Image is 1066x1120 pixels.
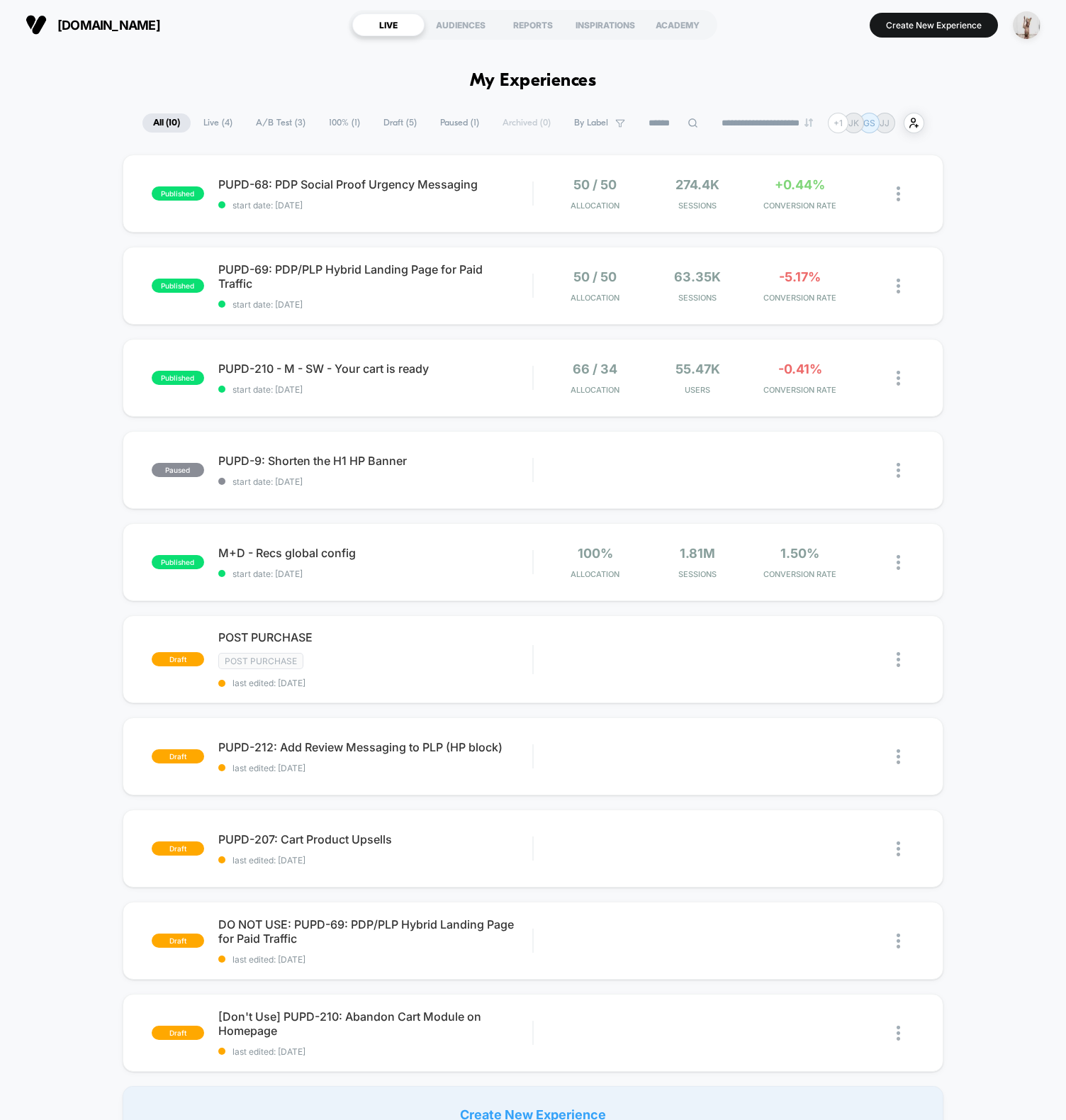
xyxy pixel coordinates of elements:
div: LIVE [352,13,425,36]
span: published [152,371,204,385]
span: draft [152,841,204,856]
img: close [897,371,900,386]
span: Allocation [571,201,619,211]
span: -5.17% [779,269,821,284]
span: 274.4k [675,177,719,192]
span: 1.81M [680,546,715,561]
div: INSPIRATIONS [569,13,641,36]
span: 55.47k [675,362,720,376]
span: Allocation [571,293,619,303]
span: DO NOT USE: PUPD-69: PDP/PLP Hybrid Landing Page for Paid Traffic [218,917,532,946]
span: draft [152,652,204,666]
span: start date: [DATE] [218,569,532,579]
span: 50 / 50 [573,177,617,192]
img: ppic [1013,11,1040,39]
span: start date: [DATE] [218,384,532,395]
span: PUPD-207: Cart Product Upsells [218,832,532,846]
span: CONVERSION RATE [752,569,847,579]
span: CONVERSION RATE [752,293,847,303]
span: CONVERSION RATE [752,201,847,211]
span: 50 / 50 [573,269,617,284]
p: JJ [880,118,890,128]
span: [DOMAIN_NAME] [57,18,160,33]
img: close [897,934,900,948]
span: last edited: [DATE] [218,855,532,866]
span: A/B Test ( 3 ) [245,113,316,133]
span: PUPD-212: Add Review Messaging to PLP (HP block) [218,740,532,754]
img: Visually logo [26,14,47,35]
span: Allocation [571,385,619,395]
img: close [897,279,900,293]
span: -0.41% [778,362,822,376]
span: draft [152,749,204,763]
img: close [897,841,900,856]
span: last edited: [DATE] [218,954,532,965]
span: PUPD-69: PDP/PLP Hybrid Landing Page for Paid Traffic [218,262,532,291]
span: last edited: [DATE] [218,763,532,773]
span: draft [152,934,204,948]
div: ACADEMY [641,13,714,36]
span: Sessions [650,569,745,579]
span: CONVERSION RATE [752,385,847,395]
span: PUPD-210 - M - SW - Your cart is ready [218,362,532,376]
span: published [152,555,204,569]
div: + 1 [828,113,848,133]
span: PUPD-68: PDP Social Proof Urgency Messaging [218,177,532,191]
span: 100% [578,546,613,561]
img: end [804,118,813,127]
img: close [897,1026,900,1041]
div: AUDIENCES [425,13,497,36]
button: ppic [1009,11,1045,40]
span: published [152,279,204,293]
p: GS [863,118,875,128]
span: 100% ( 1 ) [318,113,371,133]
img: close [897,652,900,667]
span: All ( 10 ) [142,113,191,133]
span: Paused ( 1 ) [430,113,490,133]
span: Post Purchase [218,653,303,669]
img: close [897,555,900,570]
button: [DOMAIN_NAME] [21,13,164,36]
span: Draft ( 5 ) [373,113,427,133]
span: [Don't Use] PUPD-210: Abandon Cart Module on Homepage [218,1009,532,1038]
h1: My Experiences [470,71,597,91]
span: By Label [574,118,608,128]
p: JK [848,118,859,128]
span: 1.50% [780,546,819,561]
span: M+D - Recs global config [218,546,532,560]
span: Live ( 4 ) [193,113,243,133]
span: start date: [DATE] [218,200,532,211]
span: last edited: [DATE] [218,1046,532,1057]
span: 66 / 34 [573,362,617,376]
button: Create New Experience [870,13,998,38]
span: published [152,186,204,201]
span: Sessions [650,293,745,303]
span: 63.35k [674,269,721,284]
img: close [897,749,900,764]
span: paused [152,463,204,477]
span: +0.44% [775,177,825,192]
div: REPORTS [497,13,569,36]
span: Allocation [571,569,619,579]
img: close [897,186,900,201]
span: start date: [DATE] [218,476,532,487]
span: draft [152,1026,204,1040]
span: Users [650,385,745,395]
img: close [897,463,900,478]
span: last edited: [DATE] [218,678,532,688]
span: start date: [DATE] [218,299,532,310]
span: PUPD-9: Shorten the H1 HP Banner [218,454,532,468]
span: Sessions [650,201,745,211]
span: POST PURCHASE [218,630,532,644]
